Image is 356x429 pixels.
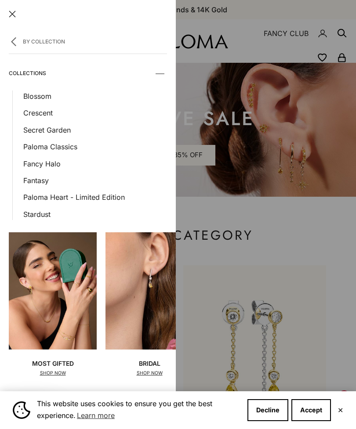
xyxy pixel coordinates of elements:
[23,158,167,169] a: Fancy Halo
[105,232,193,377] a: BridalSHOP NOW
[23,141,167,152] a: Paloma Classics
[247,399,288,421] button: Decline
[76,409,116,422] a: Learn more
[338,407,343,413] button: Close
[23,191,167,203] a: Paloma Heart - Limited Edition
[137,358,163,368] p: Bridal
[23,175,167,186] a: Fantasy
[23,107,167,119] a: Crescent
[9,28,167,54] button: By Collection
[23,209,167,220] a: Stardust
[9,232,97,377] a: Most GiftedSHOP NOW
[32,369,74,377] p: SHOP NOW
[9,58,167,90] summary: Collections
[37,398,240,422] span: This website uses cookies to ensure you get the best experience.
[13,401,30,419] img: Cookie banner
[23,124,167,136] a: Secret Garden
[291,399,331,421] button: Accept
[23,90,167,102] a: Blossom
[32,358,74,368] p: Most Gifted
[137,369,163,377] p: SHOP NOW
